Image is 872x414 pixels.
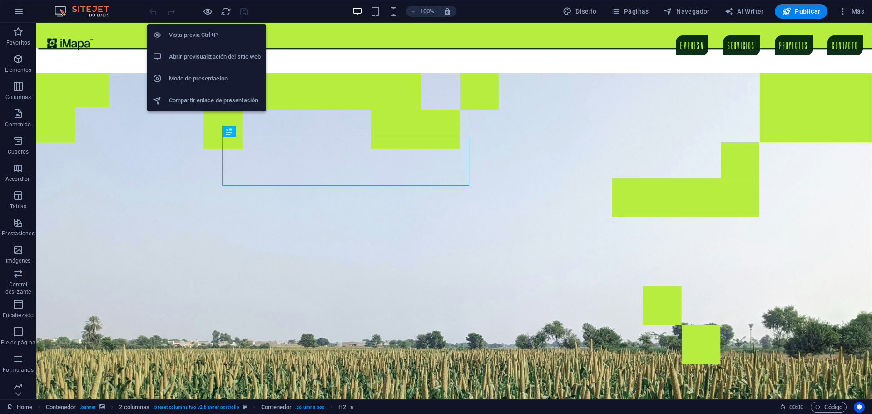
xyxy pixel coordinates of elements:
button: Páginas [608,4,653,19]
button: Usercentrics [854,402,865,413]
span: Más [838,7,864,16]
i: El elemento contiene una animación [350,404,354,409]
p: Favoritos [6,39,30,46]
button: Más [835,4,868,19]
p: Elementos [5,66,31,74]
p: Encabezado [3,312,34,319]
i: Volver a cargar página [221,6,231,17]
span: Haz clic para seleccionar y doble clic para editar [119,402,149,413]
p: Tablas [10,203,27,210]
p: Accordion [5,175,31,183]
span: Haz clic para seleccionar y doble clic para editar [261,402,292,413]
button: Publicar [775,4,828,19]
button: Navegador [660,4,713,19]
span: Código [815,402,842,413]
h6: Abrir previsualización del sitio web [169,51,261,62]
p: Pie de página [1,339,35,346]
i: Este elemento contiene un fondo [99,404,105,409]
span: : [796,404,797,410]
button: Diseño [559,4,600,19]
span: Páginas [611,7,649,16]
h6: Vista previa Ctrl+P [169,30,261,40]
span: AI Writer [724,7,764,16]
span: Haz clic para seleccionar y doble clic para editar [338,402,346,413]
span: Navegador [664,7,710,16]
h6: Tiempo de la sesión [780,402,804,413]
span: . preset-columns-two-v2-banner-portfolio [153,402,239,413]
p: Imágenes [6,257,30,264]
button: AI Writer [721,4,768,19]
span: Publicar [782,7,821,16]
i: Este elemento es un preajuste personalizable [243,404,247,409]
button: 100% [406,6,438,17]
span: 00 00 [789,402,803,413]
p: Cuadros [8,148,29,155]
h6: Compartir enlace de presentación [169,95,261,106]
span: Haz clic para seleccionar y doble clic para editar [46,402,76,413]
p: Prestaciones [2,230,34,237]
p: Columnas [5,94,31,101]
button: Código [811,402,847,413]
p: Formularios [3,366,33,374]
button: reload [220,6,231,17]
h6: Modo de presentación [169,73,261,84]
a: Haz clic para cancelar la selección y doble clic para abrir páginas [7,402,32,413]
h6: 100% [420,6,434,17]
img: Editor Logo [52,6,120,17]
i: Al redimensionar, ajustar el nivel de zoom automáticamente para ajustarse al dispositivo elegido. [443,7,451,15]
nav: breadcrumb [46,402,354,413]
span: . banner [80,402,96,413]
span: . columns-box [295,402,324,413]
span: Diseño [563,7,597,16]
p: Contenido [5,121,31,128]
